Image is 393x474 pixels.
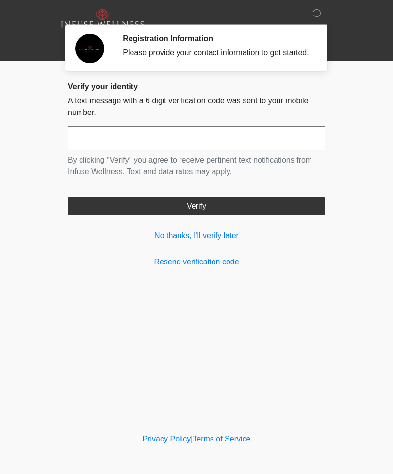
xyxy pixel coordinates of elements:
a: Resend verification code [68,256,325,268]
a: | [191,435,193,443]
div: Please provide your contact information to get started. [123,47,311,59]
a: Terms of Service [193,435,250,443]
img: Agent Avatar [75,34,104,63]
img: Infuse Wellness Logo [58,7,145,34]
a: Privacy Policy [143,435,191,443]
button: Verify [68,197,325,215]
p: A text message with a 6 digit verification code was sent to your mobile number. [68,95,325,118]
h2: Verify your identity [68,82,325,91]
a: No thanks, I'll verify later [68,230,325,242]
p: By clicking "Verify" you agree to receive pertinent text notifications from Infuse Wellness. Text... [68,154,325,178]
